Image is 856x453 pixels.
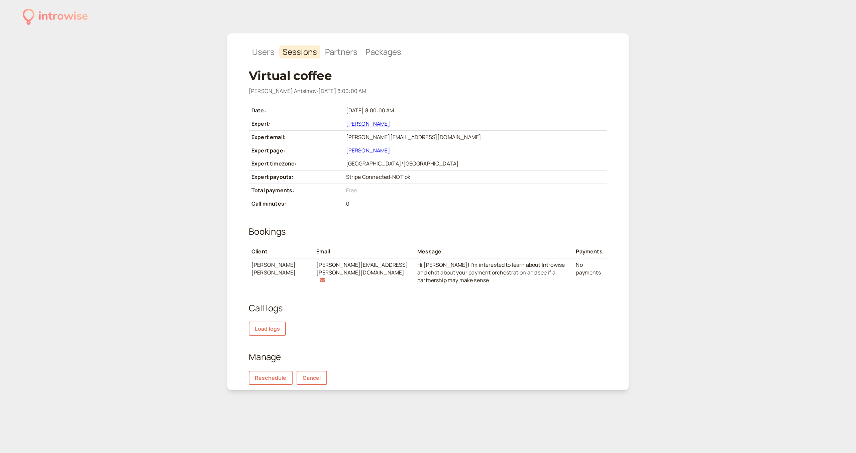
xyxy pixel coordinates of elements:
a: [PERSON_NAME] [346,120,390,127]
a: Reschedule [249,371,293,385]
th: Total payments: [249,184,343,197]
th: Message [415,245,573,258]
td: [GEOGRAPHIC_DATA]/[GEOGRAPHIC_DATA] [343,157,607,171]
h2: Manage [249,350,607,364]
th: Expert page: [249,144,343,157]
td: [PERSON_NAME] [PERSON_NAME] [249,258,314,287]
td: Hi [PERSON_NAME]! I'm interested to learn about Introwise and chat about your payment orchestrati... [415,258,573,287]
th: Expert: [249,117,343,130]
a: Packages [362,45,405,59]
h2: Call logs [249,302,607,315]
th: Email [314,245,415,258]
td: [PERSON_NAME][EMAIL_ADDRESS][DOMAIN_NAME] [343,130,607,144]
th: Expert email: [249,130,343,144]
td: Stripe Connected - NOT ok [343,171,607,184]
div: [PERSON_NAME] Anisimov [249,87,607,96]
th: Call minutes: [249,197,343,210]
th: Expert timezone: [249,157,343,171]
h1: Virtual coffee [249,69,607,83]
a: introwise [23,7,88,26]
span: Free [346,187,357,194]
button: Re-send confirmation [319,277,326,283]
td: No payments [573,258,607,287]
button: Load logs [249,322,286,336]
td: [DATE] 8:00:00 AM [343,104,607,117]
th: Date: [249,104,343,117]
a: Sessions [279,45,320,59]
th: Client [249,245,314,258]
h2: Bookings [249,225,607,238]
a: Cancel [297,371,327,385]
td: 0 [343,197,607,210]
a: Partners [322,45,361,59]
th: Expert payouts: [249,171,343,184]
td: [PERSON_NAME][EMAIL_ADDRESS][PERSON_NAME][DOMAIN_NAME] [314,258,415,287]
span: Load logs [255,325,280,332]
a: [PERSON_NAME] [346,147,390,154]
time: [DATE] 8:00:00 AM [318,87,366,95]
th: Payments [573,245,607,258]
a: Users [249,45,278,59]
div: introwise [38,7,88,26]
span: · [317,87,318,95]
